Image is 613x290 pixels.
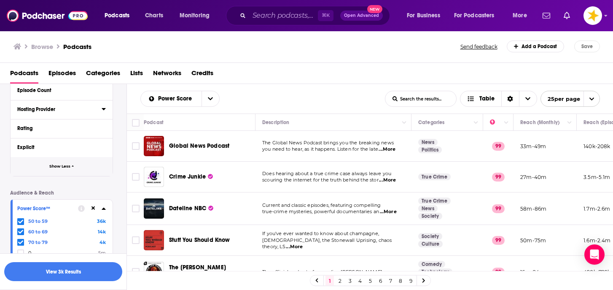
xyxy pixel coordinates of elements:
[471,118,481,128] button: Column Actions
[31,43,53,51] h3: Browse
[153,66,181,84] a: Networks
[407,10,440,22] span: For Business
[386,276,395,286] a: 7
[17,104,102,114] button: Hosting Provider
[449,9,507,22] button: open menu
[48,66,76,84] a: Episodes
[144,230,164,250] img: Stuff You Should Know
[63,43,91,51] h1: Podcasts
[418,205,438,212] a: News
[105,10,129,22] span: Podcasts
[501,91,519,106] div: Sort Direction
[460,91,537,107] button: Choose View
[583,268,611,276] p: 490k-729k
[28,218,48,224] span: 50 to 59
[583,173,610,181] p: 3.5m-5.1m
[418,213,442,220] a: Society
[10,66,38,84] a: Podcasts
[418,117,444,127] div: Categories
[583,6,602,25] span: Logged in as Spreaker_Prime
[418,261,445,268] a: Comedy
[17,125,100,131] div: Rating
[541,92,580,106] span: 25 per page
[17,87,100,93] div: Episode Count
[379,177,396,184] span: ...More
[7,8,88,24] img: Podchaser - Follow, Share and Rate Podcasts
[202,91,219,106] button: open menu
[539,8,554,23] a: Show notifications dropdown
[180,10,210,22] span: Monitoring
[584,244,605,265] div: Open Intercom Messenger
[583,143,610,150] p: 140k-208k
[17,203,78,214] button: Power Score™
[169,205,206,212] span: Dateline NBC
[17,85,106,95] button: Episode Count
[144,136,164,156] a: Global News Podcast
[399,118,409,128] button: Column Actions
[379,146,395,153] span: ...More
[4,262,122,281] button: View 3k Results
[479,96,495,102] span: Table
[98,229,106,235] span: 14k
[501,118,511,128] button: Column Actions
[262,269,383,275] span: The official podcast of comedian [PERSON_NAME].
[565,118,575,128] button: Column Actions
[507,41,565,52] a: Add a Podcast
[583,205,610,212] p: 1.7m-2.6m
[132,205,140,212] span: Toggle select row
[513,10,527,22] span: More
[99,9,140,22] button: open menu
[262,209,379,214] span: true-crime mysteries, powerful documentaries an
[418,233,442,240] a: Society
[336,276,344,286] a: 2
[141,96,202,102] button: open menu
[318,10,333,21] span: ⌘ K
[340,11,383,21] button: Open AdvancedNew
[396,276,405,286] a: 8
[560,8,573,23] a: Show notifications dropdown
[174,9,220,22] button: open menu
[11,157,113,176] button: Show Less
[28,229,48,235] span: 60 to 69
[17,123,106,133] button: Rating
[520,173,546,181] p: 27m-40m
[98,250,106,256] span: 5m
[144,167,164,187] img: Crime Junkie
[86,66,120,84] a: Categories
[418,268,452,275] a: Technology
[249,9,318,22] input: Search podcasts, credits, & more...
[169,142,229,150] a: Global News Podcast
[169,204,213,213] a: Dateline NBC
[262,230,379,236] span: If you've ever wanted to know about champagne,
[380,209,397,215] span: ...More
[10,190,113,196] p: Audience & Reach
[17,144,100,150] div: Explicit
[144,198,164,219] img: Dateline NBC
[262,140,394,146] span: The Global News Podcast brings you the breaking news
[17,206,73,211] div: Power Score™
[583,6,602,25] button: Show profile menu
[458,43,500,50] button: Send feedback
[130,66,143,84] a: Lists
[520,268,545,276] p: 16m-24m
[490,117,502,127] div: Power Score
[169,263,253,280] a: The [PERSON_NAME] Experience
[346,276,354,286] a: 3
[520,237,546,244] p: 50m-75m
[140,9,168,22] a: Charts
[492,142,505,150] p: 99
[406,276,415,286] a: 9
[132,236,140,244] span: Toggle select row
[418,173,451,180] a: True Crime
[169,236,230,244] a: Stuff You Should Know
[144,262,164,282] img: The Joe Rogan Experience
[234,6,398,25] div: Search podcasts, credits, & more...
[169,173,206,180] span: Crime Junkie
